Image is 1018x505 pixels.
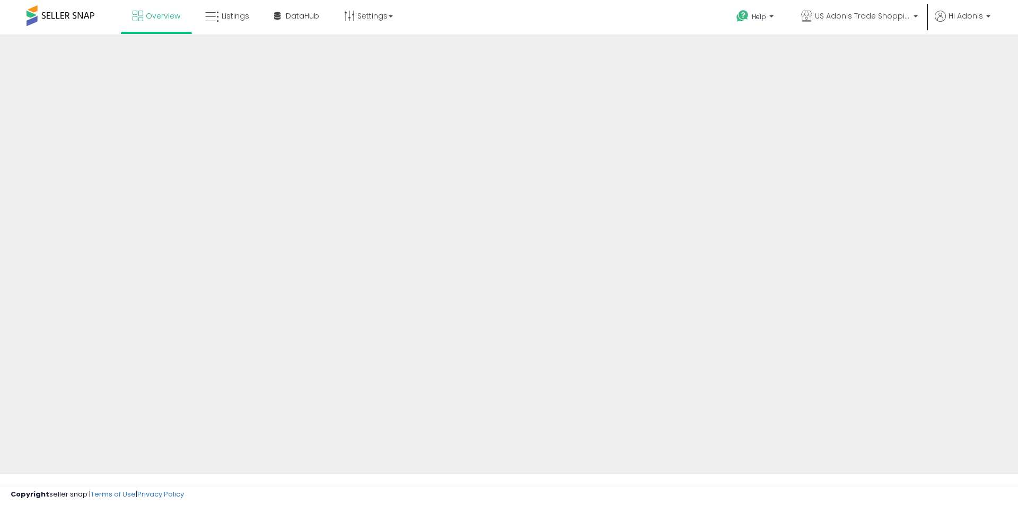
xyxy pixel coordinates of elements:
a: Help [728,2,784,34]
span: Listings [222,11,249,21]
span: US Adonis Trade Shopping [815,11,910,21]
span: DataHub [286,11,319,21]
a: Hi Adonis [935,11,990,34]
span: Help [752,12,766,21]
span: Overview [146,11,180,21]
i: Get Help [736,10,749,23]
span: Hi Adonis [949,11,983,21]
